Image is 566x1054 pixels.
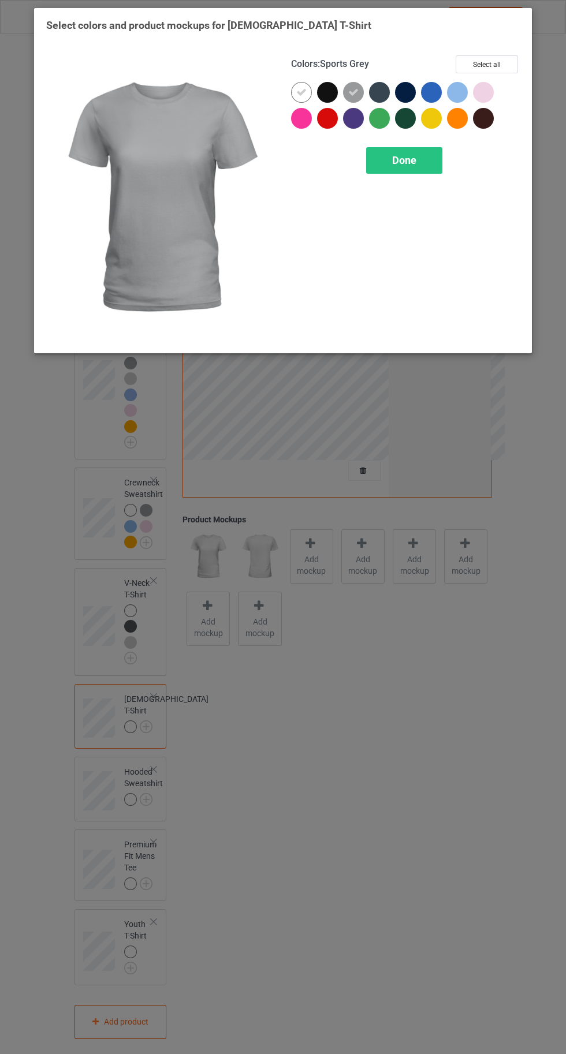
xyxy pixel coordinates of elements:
span: Select colors and product mockups for [DEMOGRAPHIC_DATA] T-Shirt [46,19,371,31]
span: Done [392,154,416,166]
span: Colors [291,58,318,69]
span: Sports Grey [320,58,369,69]
img: regular.jpg [46,55,275,341]
h4: : [291,58,369,70]
button: Select all [456,55,518,73]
